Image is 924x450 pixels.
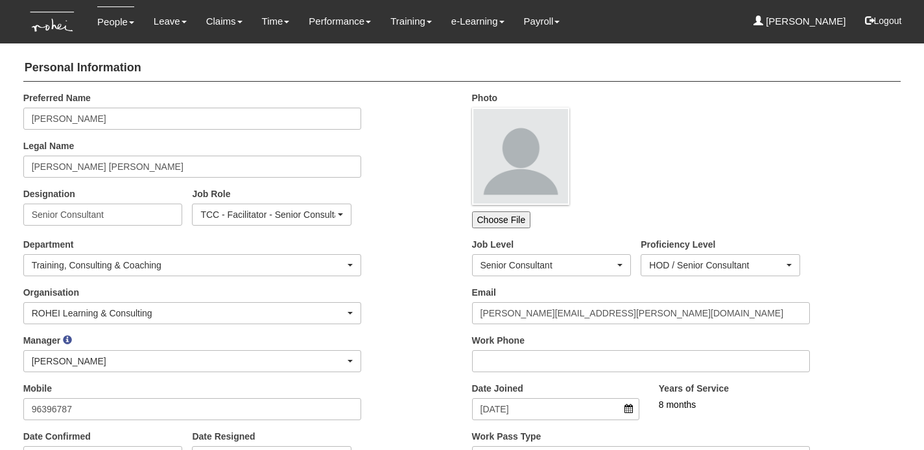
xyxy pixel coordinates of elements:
[262,6,290,36] a: Time
[32,355,346,368] div: [PERSON_NAME]
[472,398,639,420] input: d/m/yyyy
[206,6,243,36] a: Claims
[641,254,800,276] button: HOD / Senior Consultant
[23,334,61,347] label: Manager
[480,259,615,272] div: Senior Consultant
[451,6,504,36] a: e-Learning
[23,286,79,299] label: Organisation
[649,259,784,272] div: HOD / Senior Consultant
[23,91,91,104] label: Preferred Name
[23,430,91,443] label: Date Confirmed
[472,91,498,104] label: Photo
[192,187,230,200] label: Job Role
[192,430,255,443] label: Date Resigned
[472,334,525,347] label: Work Phone
[524,6,560,36] a: Payroll
[472,430,541,443] label: Work Pass Type
[753,6,846,36] a: [PERSON_NAME]
[32,307,346,320] div: ROHEI Learning & Consulting
[390,6,432,36] a: Training
[472,286,496,299] label: Email
[856,5,911,36] button: Logout
[472,211,531,228] input: Choose File
[659,382,729,395] label: Years of Service
[97,6,134,37] a: People
[23,187,75,200] label: Designation
[472,382,523,395] label: Date Joined
[23,55,901,82] h4: Personal Information
[23,350,362,372] button: [PERSON_NAME]
[200,208,335,221] div: TCC - Facilitator - Senior Consultant
[472,254,632,276] button: Senior Consultant
[192,204,351,226] button: TCC - Facilitator - Senior Consultant
[23,254,362,276] button: Training, Consulting & Coaching
[154,6,187,36] a: Leave
[472,238,514,251] label: Job Level
[309,6,371,36] a: Performance
[472,108,569,205] img: profile.png
[641,238,715,251] label: Proficiency Level
[23,382,52,395] label: Mobile
[659,398,864,411] div: 8 months
[23,238,74,251] label: Department
[32,259,346,272] div: Training, Consulting & Coaching
[23,139,75,152] label: Legal Name
[23,302,362,324] button: ROHEI Learning & Consulting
